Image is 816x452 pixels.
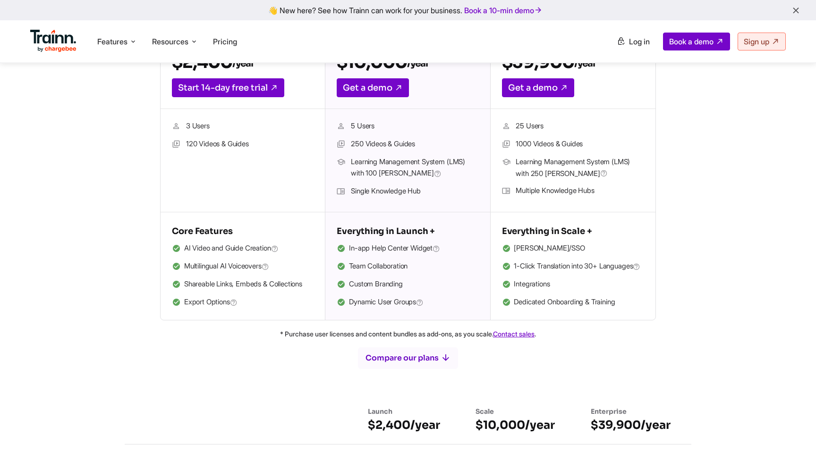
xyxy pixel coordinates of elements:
[516,156,644,179] span: Learning Management System (LMS) with 250 [PERSON_NAME]
[337,278,478,291] li: Custom Branding
[337,185,478,198] li: Single Knowledge Hub
[368,418,445,433] h6: $2,400/year
[368,407,392,416] span: Launch
[172,278,314,291] li: Shareable Links, Embeds & Collections
[337,224,478,239] h5: Everything in Launch +
[6,6,810,15] div: 👋 New here? See how Trainn can work for your business.
[30,30,76,52] img: Trainn Logo
[502,243,644,255] li: [PERSON_NAME]/SSO
[351,156,478,180] span: Learning Management System (LMS) with 100 [PERSON_NAME]
[502,224,644,239] h5: Everything in Scale +
[152,36,188,47] span: Resources
[502,138,644,151] li: 1000 Videos & Guides
[502,78,574,97] a: Get a demo
[591,418,676,433] h6: $39,900/year
[97,36,127,47] span: Features
[232,58,254,69] sub: /year
[337,138,478,151] li: 250 Videos & Guides
[514,260,640,273] span: 1-Click Translation into 30+ Languages
[502,278,644,291] li: Integrations
[502,185,644,197] li: Multiple Knowledge Hubs
[349,243,440,255] span: In-app Help Center Widget
[172,138,314,151] li: 120 Videos & Guides
[172,224,314,239] h5: Core Features
[493,330,535,338] a: Contact sales
[213,37,237,46] a: Pricing
[476,418,561,433] h6: $10,000/year
[462,4,544,17] a: Book a 10-min demo
[738,33,786,50] a: Sign up
[337,260,478,273] li: Team Collaboration
[769,407,816,452] iframe: Chat Widget
[68,328,748,340] p: * Purchase user licenses and content bundles as add-ons, as you scale. .
[337,120,478,133] li: 5 Users
[407,58,429,69] sub: /year
[337,78,409,97] a: Get a demo
[172,120,314,133] li: 3 Users
[502,296,644,309] li: Dedicated Onboarding & Training
[184,243,279,255] span: AI Video and Guide Creation
[349,296,424,309] span: Dynamic User Groups
[669,37,714,46] span: Book a demo
[502,120,644,133] li: 25 Users
[574,58,596,69] sub: /year
[184,260,269,273] span: Multilingual AI Voiceovers
[476,407,494,416] span: Scale
[591,407,627,416] span: Enterprise
[744,37,769,46] span: Sign up
[172,78,284,97] a: Start 14-day free trial
[663,33,730,50] a: Book a demo
[611,33,655,50] a: Log in
[184,296,238,309] span: Export Options
[357,347,459,369] button: Compare our plans
[629,37,650,46] span: Log in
